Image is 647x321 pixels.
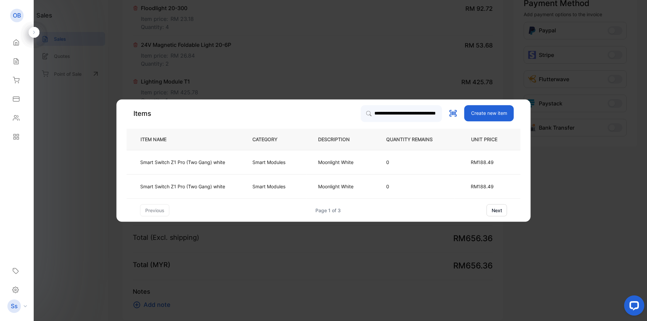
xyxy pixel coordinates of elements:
p: 0 [386,183,443,190]
p: CATEGORY [252,136,288,143]
button: Create new item [464,105,514,121]
p: 0 [386,159,443,166]
p: Items [133,108,151,119]
span: RM188.49 [471,184,494,189]
p: DESCRIPTION [318,136,361,143]
p: OB [13,11,21,20]
p: Moonlight White [318,159,353,166]
span: RM188.49 [471,159,494,165]
p: ITEM NAME [138,136,177,143]
p: Smart Switch Z1 Pro (Two Gang) white [140,183,225,190]
p: Moonlight White [318,183,353,190]
p: Ss [11,302,18,311]
p: QUANTITY REMAINS [386,136,443,143]
p: Smart Modules [252,159,285,166]
p: Smart Modules [252,183,285,190]
iframe: LiveChat chat widget [619,293,647,321]
p: Smart Switch Z1 Pro (Two Gang) white [140,159,225,166]
p: UNIT PRICE [466,136,510,143]
button: previous [140,204,170,216]
div: Page 1 of 3 [315,207,341,214]
button: next [487,204,507,216]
